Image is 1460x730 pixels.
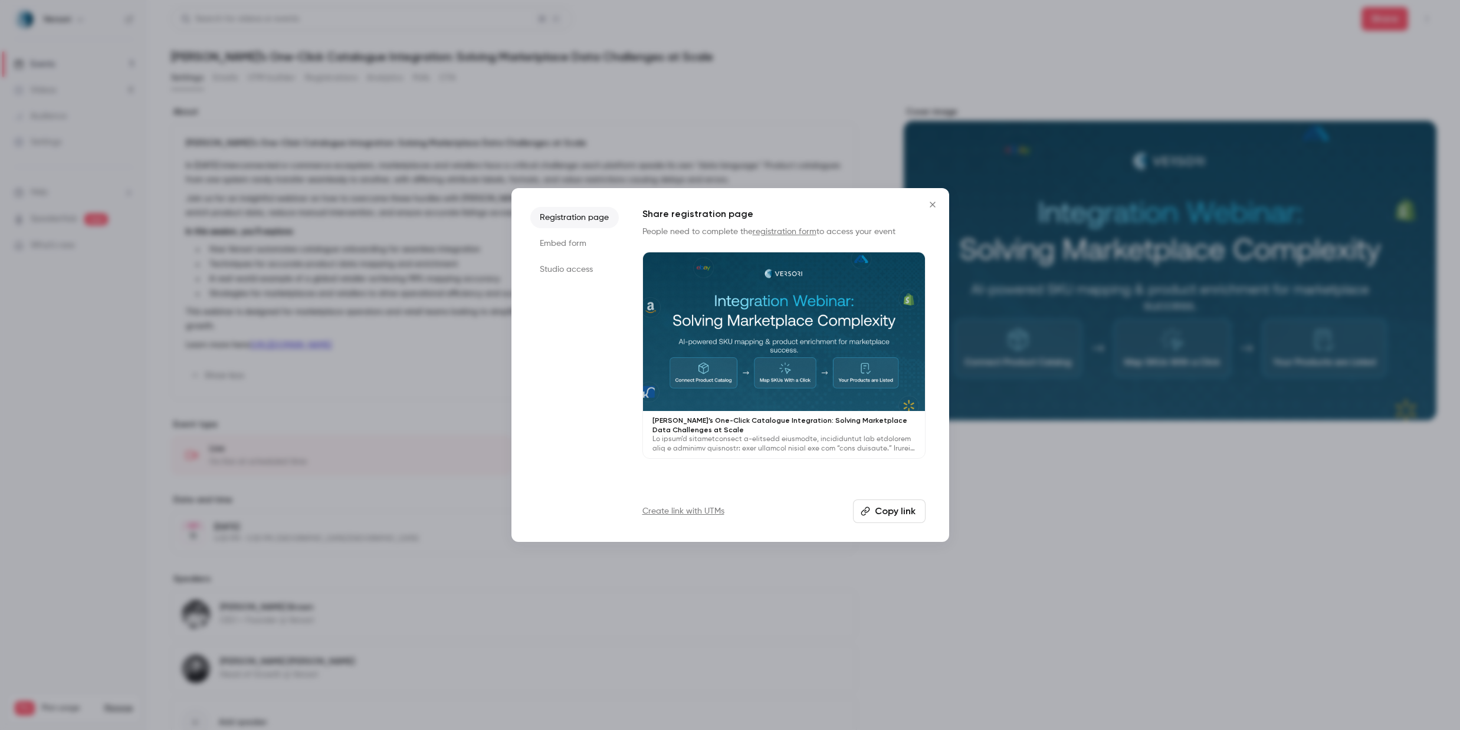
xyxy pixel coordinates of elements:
li: Studio access [530,259,619,280]
li: Embed form [530,233,619,254]
button: Close [921,193,944,216]
button: Copy link [853,499,926,523]
p: Lo ipsum’d sitametconsect a-elitsedd eiusmodte, incididuntut lab etdolorem aliq e adminimv quisno... [652,435,916,453]
a: [PERSON_NAME]’s One-Click Catalogue Integration: Solving Marketplace Data Challenges at ScaleLo i... [642,252,926,459]
p: [PERSON_NAME]’s One-Click Catalogue Integration: Solving Marketplace Data Challenges at Scale [652,416,916,435]
h1: Share registration page [642,207,926,221]
li: Registration page [530,207,619,228]
a: Create link with UTMs [642,505,724,517]
a: registration form [753,228,816,236]
p: People need to complete the to access your event [642,226,926,238]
